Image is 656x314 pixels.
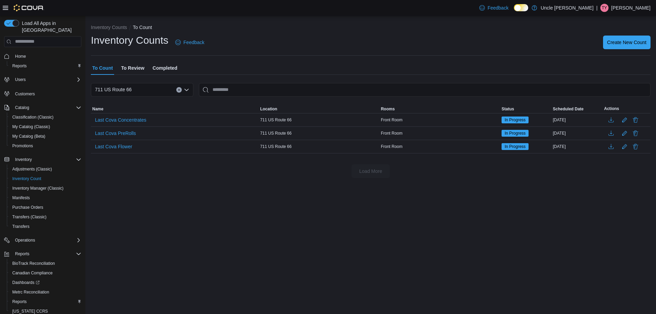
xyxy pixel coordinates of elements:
[91,33,168,47] h1: Inventory Counts
[91,105,259,113] button: Name
[620,141,629,152] button: Edit count details
[10,203,81,211] span: Purchase Orders
[541,4,593,12] p: Uncle [PERSON_NAME]
[380,142,500,151] div: Front Room
[12,166,52,172] span: Adjustments (Classic)
[12,250,81,258] span: Reports
[10,132,81,140] span: My Catalog (Beta)
[1,88,84,98] button: Customers
[19,20,81,33] span: Load All Apps in [GEOGRAPHIC_DATA]
[133,25,152,30] button: To Count
[12,214,46,220] span: Transfers (Classic)
[95,85,132,94] span: 711 US Route 66
[502,143,529,150] span: In Progress
[92,115,149,125] button: Last Cova Concentrates
[380,105,500,113] button: Rooms
[1,235,84,245] button: Operations
[12,309,48,314] span: [US_STATE] CCRS
[10,165,81,173] span: Adjustments (Classic)
[12,280,40,285] span: Dashboards
[1,51,84,61] button: Home
[10,222,32,231] a: Transfers
[505,117,525,123] span: In Progress
[551,142,603,151] div: [DATE]
[7,222,84,231] button: Transfers
[10,278,81,287] span: Dashboards
[95,117,146,123] span: Last Cova Concentrates
[359,168,382,175] span: Load More
[7,61,84,71] button: Reports
[92,128,139,138] button: Last Cova PreRolls
[10,288,52,296] a: Metrc Reconciliation
[603,36,651,49] button: Create New Count
[92,106,104,112] span: Name
[631,129,640,137] button: Delete
[259,105,379,113] button: Location
[602,4,607,12] span: TY
[10,288,81,296] span: Metrc Reconciliation
[12,143,33,149] span: Promotions
[12,155,81,164] span: Inventory
[12,224,29,229] span: Transfers
[604,106,619,111] span: Actions
[12,155,35,164] button: Inventory
[10,142,81,150] span: Promotions
[92,141,135,152] button: Last Cova Flower
[12,176,41,181] span: Inventory Count
[381,106,395,112] span: Rooms
[12,195,30,201] span: Manifests
[199,83,651,97] input: This is a search bar. After typing your query, hit enter to filter the results lower in the page.
[12,76,28,84] button: Users
[121,61,144,75] span: To Review
[380,129,500,137] div: Front Room
[95,130,136,137] span: Last Cova PreRolls
[7,164,84,174] button: Adjustments (Classic)
[1,75,84,84] button: Users
[12,250,32,258] button: Reports
[10,259,58,268] a: BioTrack Reconciliation
[12,89,81,98] span: Customers
[12,52,81,60] span: Home
[7,268,84,278] button: Canadian Compliance
[10,165,55,173] a: Adjustments (Classic)
[184,87,189,93] button: Open list of options
[620,128,629,138] button: Edit count details
[15,77,26,82] span: Users
[14,4,44,11] img: Cova
[10,194,81,202] span: Manifests
[10,269,81,277] span: Canadian Compliance
[10,113,56,121] a: Classification (Classic)
[352,164,390,178] button: Load More
[260,106,277,112] span: Location
[12,90,38,98] a: Customers
[505,144,525,150] span: In Progress
[12,104,32,112] button: Catalog
[620,115,629,125] button: Edit count details
[488,4,508,11] span: Feedback
[7,297,84,306] button: Reports
[10,62,29,70] a: Reports
[7,287,84,297] button: Metrc Reconciliation
[7,203,84,212] button: Purchase Orders
[7,141,84,151] button: Promotions
[596,4,598,12] p: |
[12,104,81,112] span: Catalog
[10,222,81,231] span: Transfers
[10,142,36,150] a: Promotions
[551,129,603,137] div: [DATE]
[7,132,84,141] button: My Catalog (Beta)
[12,186,64,191] span: Inventory Manager (Classic)
[477,1,511,15] a: Feedback
[7,183,84,193] button: Inventory Manager (Classic)
[10,62,81,70] span: Reports
[7,212,84,222] button: Transfers (Classic)
[260,144,291,149] span: 711 US Route 66
[10,269,55,277] a: Canadian Compliance
[10,123,81,131] span: My Catalog (Classic)
[607,39,646,46] span: Create New Count
[12,270,53,276] span: Canadian Compliance
[183,39,204,46] span: Feedback
[1,155,84,164] button: Inventory
[10,113,81,121] span: Classification (Classic)
[153,61,177,75] span: Completed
